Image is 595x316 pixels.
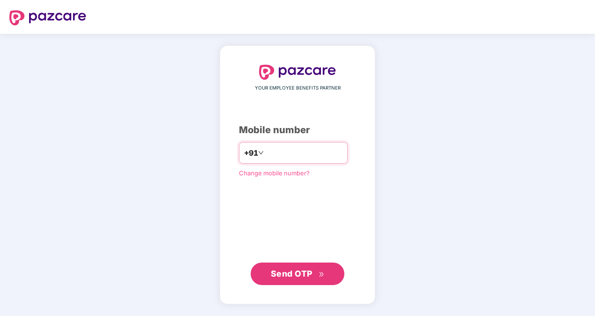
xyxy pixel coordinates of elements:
img: logo [9,10,86,25]
span: double-right [319,271,325,278]
span: down [258,150,264,156]
span: +91 [244,147,258,159]
div: Mobile number [239,123,356,137]
img: logo [259,65,336,80]
button: Send OTPdouble-right [251,263,344,285]
span: Send OTP [271,269,312,278]
a: Change mobile number? [239,169,310,177]
span: YOUR EMPLOYEE BENEFITS PARTNER [255,84,341,92]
